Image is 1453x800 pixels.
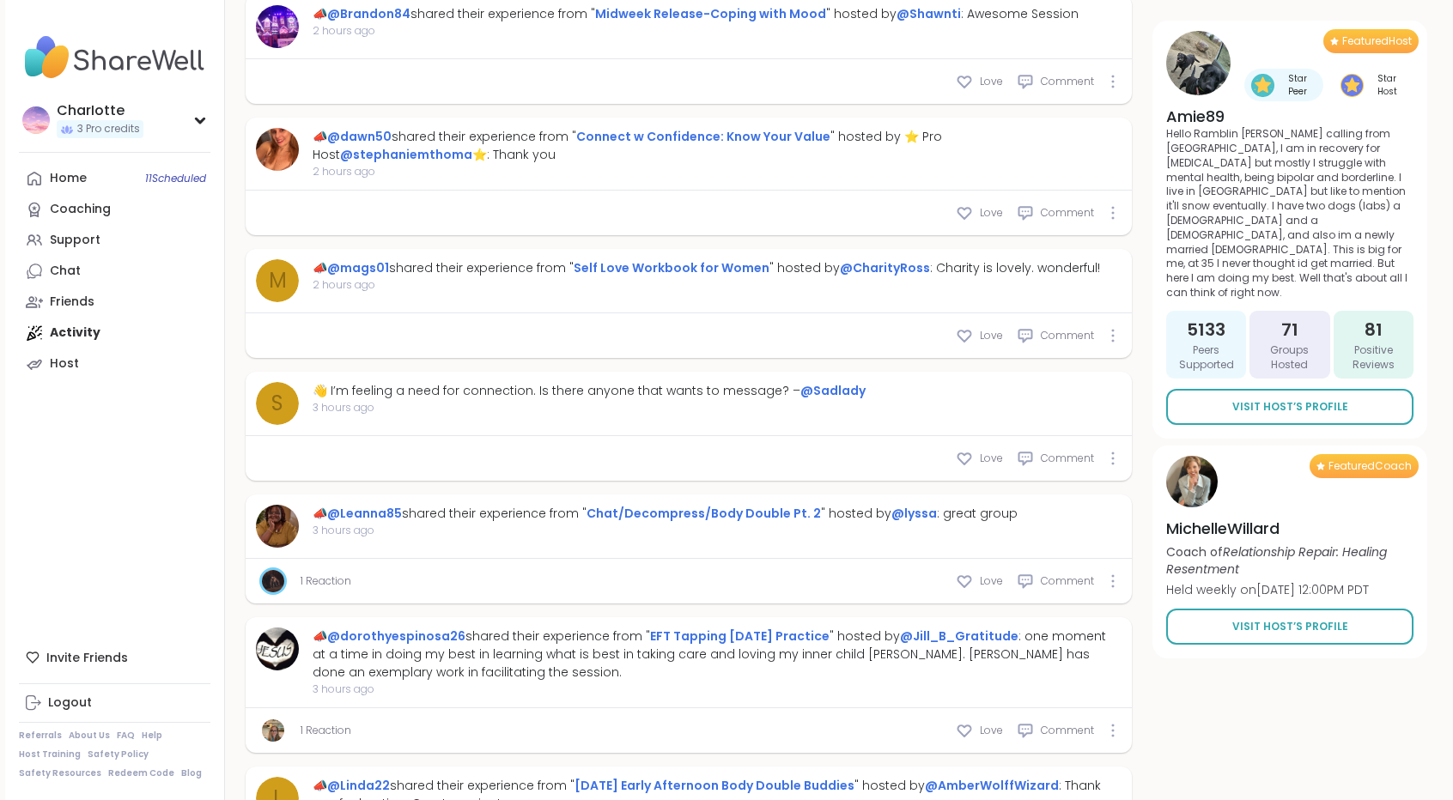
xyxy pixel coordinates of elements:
span: S [271,388,283,419]
span: 2 hours ago [313,164,1122,179]
a: @Shawnti [897,5,961,22]
span: 71 [1281,318,1298,342]
h4: MichelleWillard [1166,518,1413,539]
a: EFT Tapping [DATE] Practice [650,627,830,645]
span: 2 hours ago [313,23,1079,39]
h4: Amie89 [1166,106,1413,127]
a: @AmberWolffWizard [925,777,1059,794]
span: Visit Host’s Profile [1232,619,1348,634]
span: Love [980,328,1003,343]
span: Comment [1041,205,1094,221]
a: Referrals [19,730,62,742]
span: Comment [1041,328,1094,343]
a: @dorothyespinosa26 [327,627,465,645]
a: @Leanna85 [327,505,402,522]
div: Invite Friends [19,642,210,673]
img: Brandon84 [256,5,299,48]
a: 1 Reaction [301,723,351,738]
img: Star Host [1341,74,1364,97]
span: Love [980,205,1003,221]
img: Jill_B_Gratitude [262,719,284,742]
div: Friends [50,294,94,311]
p: Coach of [1166,543,1413,578]
div: CharIotte [57,101,143,120]
img: Amie89 [1166,31,1231,95]
span: 3 hours ago [313,400,866,415]
a: Logout [19,688,210,718]
span: m [269,265,287,296]
a: @lyssa [891,505,937,522]
span: 3 hours ago [313,523,1018,538]
a: 1 Reaction [301,573,351,589]
img: dorothyespinosa26 [256,627,299,670]
span: 3 Pro credits [77,122,140,136]
a: Host [19,348,210,379]
a: [DATE] Early Afternoon Body Double Buddies [575,777,854,794]
div: Chat [50,263,81,280]
a: m [256,259,299,302]
a: Help [142,730,162,742]
img: lyssa [262,570,284,592]
span: Groups Hosted [1256,343,1322,373]
a: FAQ [117,730,135,742]
p: Held weekly on [DATE] 12:00PM PDT [1166,581,1413,598]
div: 👋 I’m feeling a need for connection. Is there anyone that wants to message? – [313,382,866,400]
a: Coaching [19,194,210,225]
div: 📣 shared their experience from " " hosted by ⭐ Pro Host ⭐: Thank you [313,128,1122,164]
span: Peers Supported [1173,343,1239,373]
a: About Us [69,730,110,742]
span: 11 Scheduled [145,172,206,185]
a: @CharityRoss [840,259,930,276]
span: Comment [1041,451,1094,466]
div: 📣 shared their experience from " " hosted by : Awesome Session [313,5,1079,23]
a: Midweek Release-Coping with Mood [595,5,826,22]
a: Chat/Decompress/Body Double Pt. 2 [587,505,821,522]
img: Star Peer [1251,74,1274,97]
span: Comment [1041,573,1094,589]
a: Blog [181,767,202,779]
a: Visit Host’s Profile [1166,609,1413,645]
img: MichelleWillard [1166,456,1218,507]
a: @Jill_B_Gratitude [900,627,1018,645]
div: Coaching [50,201,111,218]
a: Chat [19,256,210,287]
div: Logout [48,694,92,712]
a: @stephaniemthoma [340,146,472,163]
div: Support [50,232,100,249]
i: Relationship Repair: Healing Resentment [1166,543,1387,578]
img: CharIotte [22,106,50,134]
img: dawn50 [256,128,299,171]
span: Comment [1041,723,1094,738]
a: @Brandon84 [327,5,410,22]
span: Visit Host’s Profile [1232,399,1348,415]
div: Home [50,170,87,187]
a: Safety Policy [88,748,149,761]
span: Featured Host [1342,34,1412,48]
span: Love [980,573,1003,589]
img: Leanna85 [256,505,299,548]
span: 3 hours ago [313,682,1122,697]
span: Star Host [1367,72,1407,98]
a: @mags01 [327,259,389,276]
div: 📣 shared their experience from " " hosted by : great group [313,505,1018,523]
span: Star Peer [1278,72,1316,98]
span: Positive Reviews [1341,343,1407,373]
span: Featured Coach [1328,459,1412,473]
a: Safety Resources [19,767,101,779]
div: 📣 shared their experience from " " hosted by : one moment at a time in doing my best in learning ... [313,627,1122,682]
a: Friends [19,287,210,318]
span: Love [980,723,1003,738]
a: Redeem Code [108,767,174,779]
span: 5133 [1187,318,1225,342]
a: Visit Host’s Profile [1166,389,1413,425]
span: Love [980,451,1003,466]
span: 2 hours ago [313,277,1100,293]
a: @Sadlady [800,382,866,399]
span: Love [980,74,1003,89]
a: @dawn50 [327,128,392,145]
img: ShareWell Nav Logo [19,27,210,88]
div: Host [50,355,79,373]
